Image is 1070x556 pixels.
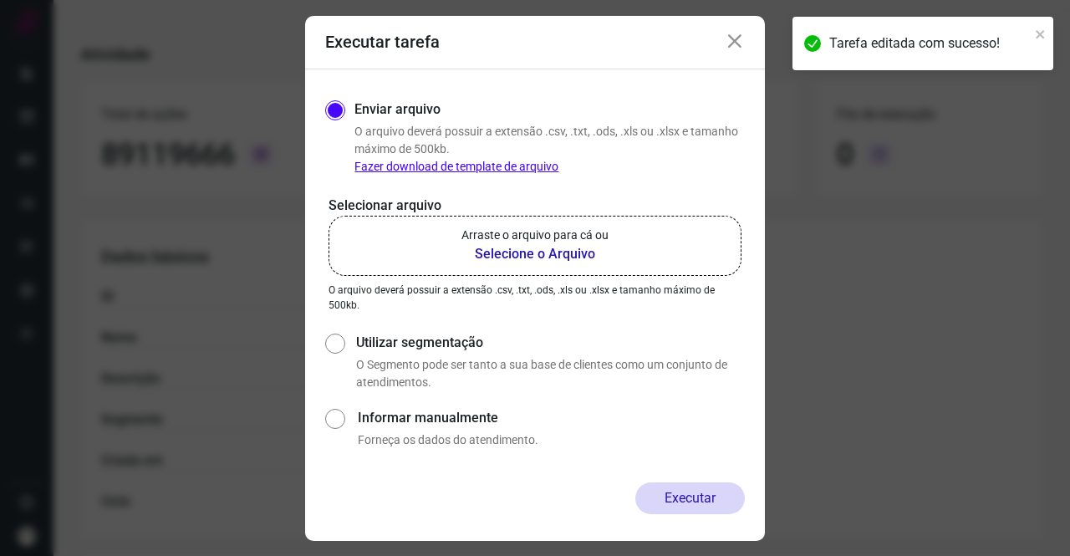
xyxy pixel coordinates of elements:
[356,333,745,353] label: Utilizar segmentação
[635,482,745,514] button: Executar
[829,33,1030,54] div: Tarefa editada com sucesso!
[1035,23,1047,43] button: close
[358,408,745,428] label: Informar manualmente
[461,227,609,244] p: Arraste o arquivo para cá ou
[461,244,609,264] b: Selecione o Arquivo
[329,283,741,313] p: O arquivo deverá possuir a extensão .csv, .txt, .ods, .xls ou .xlsx e tamanho máximo de 500kb.
[329,196,741,216] p: Selecionar arquivo
[325,32,440,52] h3: Executar tarefa
[354,99,441,120] label: Enviar arquivo
[356,356,745,391] p: O Segmento pode ser tanto a sua base de clientes como um conjunto de atendimentos.
[354,160,558,173] a: Fazer download de template de arquivo
[354,123,745,176] p: O arquivo deverá possuir a extensão .csv, .txt, .ods, .xls ou .xlsx e tamanho máximo de 500kb.
[358,431,745,449] p: Forneça os dados do atendimento.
